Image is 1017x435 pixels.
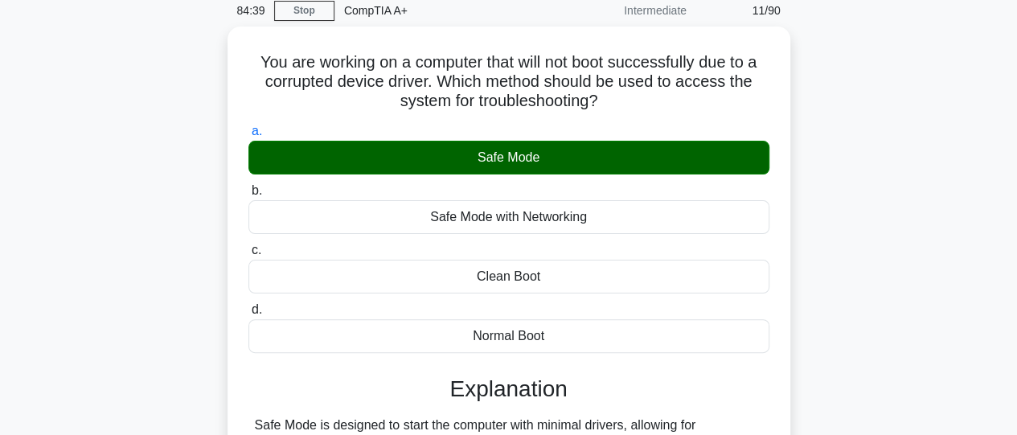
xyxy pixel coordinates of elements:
[252,183,262,197] span: b.
[258,375,760,403] h3: Explanation
[252,302,262,316] span: d.
[248,260,769,293] div: Clean Boot
[247,52,771,112] h5: You are working on a computer that will not boot successfully due to a corrupted device driver. W...
[274,1,334,21] a: Stop
[252,124,262,137] span: a.
[248,319,769,353] div: Normal Boot
[252,243,261,256] span: c.
[248,200,769,234] div: Safe Mode with Networking
[248,141,769,174] div: Safe Mode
